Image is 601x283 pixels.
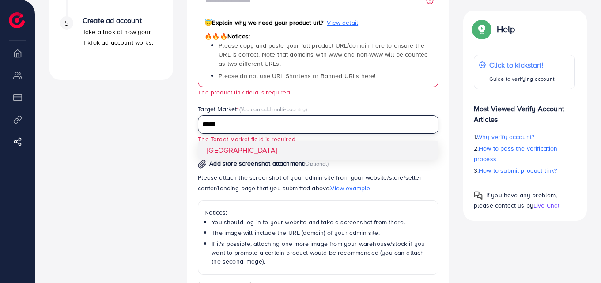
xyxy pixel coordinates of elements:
p: Notices: [204,207,432,218]
li: You should log in to your website and take a screenshot from there. [212,218,432,226]
span: (Optional) [304,159,329,167]
span: How to pass the verification process [474,144,558,163]
p: 1. [474,132,575,142]
span: Add store screenshot attachment [209,159,304,168]
p: Click to kickstart! [489,60,555,70]
p: Take a look at how your TikTok ad account works. [83,26,163,48]
li: If it's possible, attaching one more image from your warehouse/stock if you want to promote a cer... [212,239,432,266]
span: Please copy and paste your full product URL/domain here to ensure the URL is correct. Note that d... [219,41,428,68]
p: 3. [474,165,575,176]
iframe: Chat [563,243,594,276]
p: Most Viewed Verify Account Articles [474,96,575,125]
span: (You can add multi-country) [239,105,307,113]
input: Search for option [199,118,427,132]
p: Please attach the screenshot of your admin site from your website/store/seller center/landing pag... [198,172,438,193]
span: 🔥🔥🔥 [204,32,227,41]
p: 2. [474,143,575,164]
small: The Target Market field is required [198,135,295,143]
img: logo [9,12,25,28]
li: The image will include the URL (domain) of your admin site. [212,228,432,237]
h4: Create ad account [83,16,163,25]
span: Please do not use URL Shortens or Banned URLs here! [219,72,375,80]
span: 5 [64,18,68,28]
span: If you have any problem, please contact us by [474,191,557,210]
span: 😇 [204,18,212,27]
div: Search for option [198,115,438,133]
p: Help [497,24,515,34]
img: Popup guide [474,191,483,200]
span: Notices: [204,32,250,41]
span: View example [330,184,370,192]
span: Why verify account? [477,132,534,141]
span: Explain why we need your product url? [204,18,323,27]
span: How to submit product link? [479,166,557,175]
li: Create ad account [49,16,173,69]
span: Live Chat [533,201,559,210]
label: Target Market [198,105,307,113]
img: img [198,159,206,169]
p: Guide to verifying account [489,74,555,84]
img: Popup guide [474,21,490,37]
span: View detail [327,18,358,27]
li: [GEOGRAPHIC_DATA] [198,141,438,160]
small: The product link field is required [198,88,290,96]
